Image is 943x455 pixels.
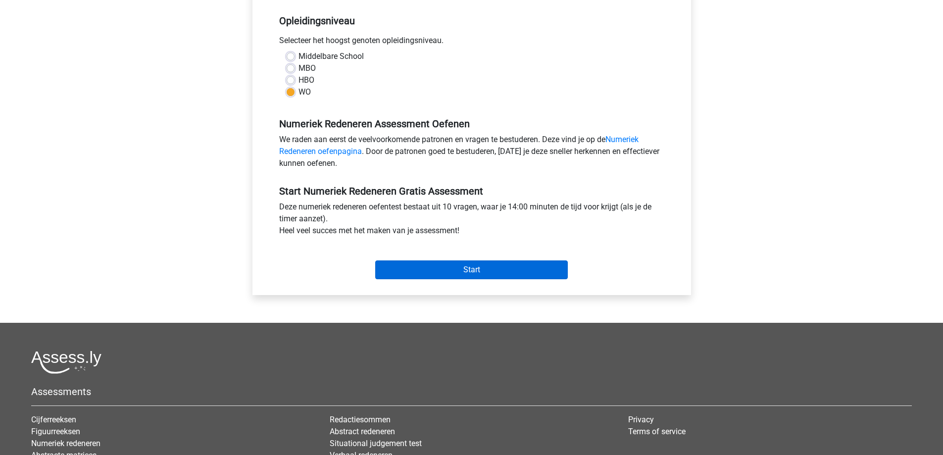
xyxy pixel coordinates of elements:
a: Numeriek redeneren [31,439,100,448]
h5: Start Numeriek Redeneren Gratis Assessment [279,185,664,197]
img: Assessly logo [31,351,101,374]
label: WO [298,86,311,98]
a: Terms of service [628,427,686,436]
a: Abstract redeneren [330,427,395,436]
a: Cijferreeksen [31,415,76,424]
a: Situational judgement test [330,439,422,448]
h5: Numeriek Redeneren Assessment Oefenen [279,118,664,130]
div: We raden aan eerst de veelvoorkomende patronen en vragen te bestuderen. Deze vind je op de . Door... [272,134,672,173]
h5: Assessments [31,386,912,398]
input: Start [375,260,568,279]
div: Selecteer het hoogst genoten opleidingsniveau. [272,35,672,51]
a: Numeriek Redeneren oefenpagina [279,135,639,156]
a: Figuurreeksen [31,427,80,436]
h5: Opleidingsniveau [279,11,664,31]
a: Privacy [628,415,654,424]
label: MBO [298,62,316,74]
div: Deze numeriek redeneren oefentest bestaat uit 10 vragen, waar je 14:00 minuten de tijd voor krijg... [272,201,672,241]
a: Redactiesommen [330,415,391,424]
label: HBO [298,74,314,86]
label: Middelbare School [298,51,364,62]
